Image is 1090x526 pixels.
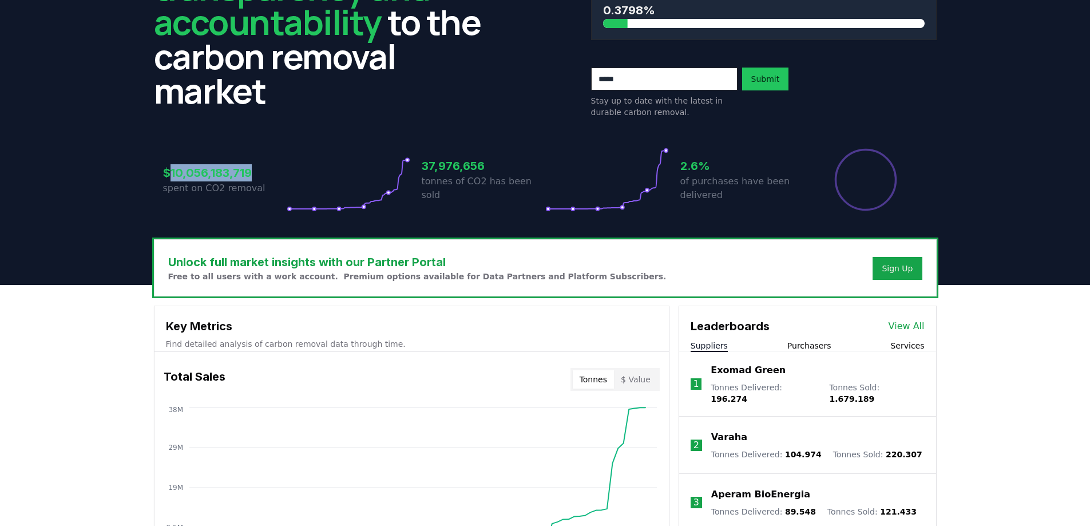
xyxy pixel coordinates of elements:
span: 1.679.189 [829,394,874,404]
a: Varaha [711,430,747,444]
button: Sign Up [873,257,922,280]
a: Sign Up [882,263,913,274]
tspan: 19M [168,484,183,492]
p: spent on CO2 removal [163,181,287,195]
a: Exomad Green [711,363,786,377]
p: Find detailed analysis of carbon removal data through time. [166,338,657,350]
p: Tonnes Delivered : [711,449,822,460]
button: Suppliers [691,340,728,351]
tspan: 38M [168,406,183,414]
h3: Leaderboards [691,318,770,335]
h3: 2.6% [680,157,804,175]
h3: Unlock full market insights with our Partner Portal [168,254,667,271]
span: 89.548 [785,507,816,516]
span: 121.433 [880,507,917,516]
p: Free to all users with a work account. Premium options available for Data Partners and Platform S... [168,271,667,282]
p: Tonnes Sold : [833,449,922,460]
a: Aperam BioEnergia [711,488,810,501]
tspan: 29M [168,444,183,452]
h3: Total Sales [164,368,225,391]
span: 104.974 [785,450,822,459]
a: View All [889,319,925,333]
div: Percentage of sales delivered [834,148,898,212]
button: Services [890,340,924,351]
p: Tonnes Sold : [827,506,917,517]
h3: Key Metrics [166,318,657,335]
p: tonnes of CO2 has been sold [422,175,545,202]
button: Tonnes [573,370,614,389]
h3: 0.3798% [603,2,925,19]
button: $ Value [614,370,657,389]
button: Purchasers [787,340,831,351]
p: 2 [693,438,699,452]
p: of purchases have been delivered [680,175,804,202]
p: Stay up to date with the latest in durable carbon removal. [591,95,738,118]
span: 196.274 [711,394,747,404]
p: Tonnes Delivered : [711,382,818,405]
p: 1 [693,377,699,391]
p: 3 [693,496,699,509]
span: 220.307 [886,450,922,459]
h3: 37,976,656 [422,157,545,175]
h3: $10,056,183,719 [163,164,287,181]
p: Tonnes Sold : [829,382,924,405]
button: Submit [742,68,789,90]
p: Tonnes Delivered : [711,506,816,517]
